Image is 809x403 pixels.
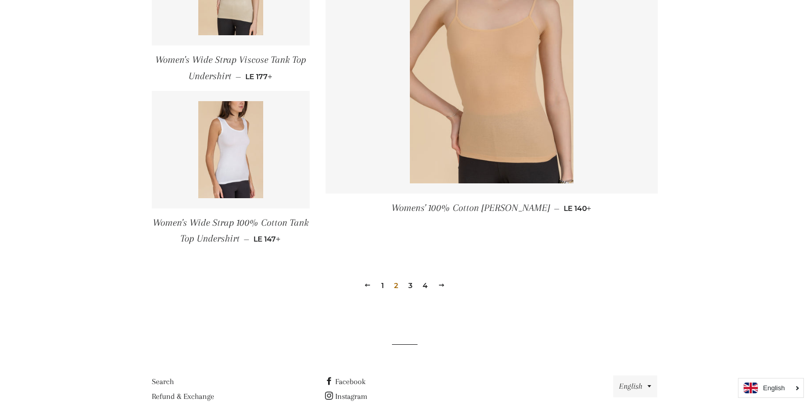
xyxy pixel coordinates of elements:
[236,72,241,81] span: —
[152,377,174,386] a: Search
[244,234,249,244] span: —
[391,202,550,214] span: Womens' 100% Cotton [PERSON_NAME]
[554,204,560,213] span: —
[763,385,785,391] i: English
[326,194,658,223] a: Womens' 100% Cotton [PERSON_NAME] — LE 140
[152,208,310,254] a: Women's Wide Strap 100% Cotton Tank Top Undershirt — LE 147
[390,278,402,293] span: 2
[152,392,214,401] a: Refund & Exchange
[325,392,367,401] a: Instagram
[155,54,306,81] span: Women's Wide Strap Viscose Tank Top Undershirt
[377,278,388,293] a: 1
[419,278,432,293] a: 4
[153,217,309,244] span: Women's Wide Strap 100% Cotton Tank Top Undershirt
[744,383,798,393] a: English
[564,204,591,213] span: LE 140
[404,278,417,293] a: 3
[325,377,365,386] a: Facebook
[253,234,281,244] span: LE 147
[245,72,272,81] span: LE 177
[152,45,310,91] a: Women's Wide Strap Viscose Tank Top Undershirt — LE 177
[613,375,657,397] button: English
